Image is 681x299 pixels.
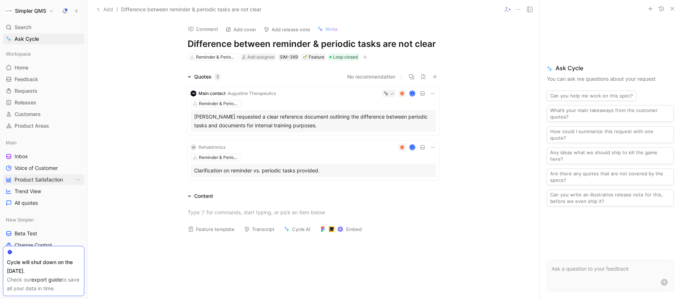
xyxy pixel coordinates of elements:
h1: Simpler QMS [15,8,46,14]
span: Home [15,64,28,71]
span: Voice of Customer [15,164,58,172]
span: Requests [15,87,37,95]
div: Main [3,137,84,148]
div: Rehabtronics [199,144,225,151]
img: 🌱 [303,55,307,59]
div: Cycle will shut down on the [DATE]. [7,258,80,275]
img: logo [191,91,196,96]
span: Customers [15,111,41,118]
a: Change Control [3,240,84,251]
button: Transcript [241,224,278,234]
a: Beta Test [3,228,84,239]
div: 2 [215,73,220,80]
div: Reminder & Periodic Tasks [196,53,237,61]
span: Feedback [15,76,38,83]
div: Content [194,192,213,200]
span: All quotes [15,199,38,207]
span: Product Areas [15,122,49,129]
span: Change Control [15,242,52,249]
span: Ask Cycle [547,64,674,72]
span: Inbox [15,153,28,160]
span: / [116,5,118,14]
button: How could I summarize this request with one quote? [547,126,674,143]
button: No recommendation [347,72,395,81]
button: Simpler QMSSimpler QMS [3,6,56,16]
button: Can you help me work on this spec? [547,91,636,101]
a: Product SatisfactionView actions [3,174,84,185]
button: Cycle AI [281,224,314,234]
div: Quotes2 [185,72,223,81]
button: Any ideas what we should ship to kill the game here? [547,147,674,164]
a: Customers [3,109,84,120]
button: Are there any quotes that are not covered by the specs? [547,168,674,185]
div: Quotes [194,72,220,81]
div: 🌱Feature [301,53,326,61]
span: New Simpler [6,216,34,223]
a: Releases [3,97,84,108]
button: View actions [74,176,81,183]
div: J [410,91,415,96]
div: M [191,144,196,150]
div: Clarification on reminder vs. periodic tasks provided. [194,166,433,175]
div: Reminder & Periodic Tasks [199,154,240,161]
div: MainInboxVoice of CustomerProduct SatisfactionView actionsTrend ViewAll quotes [3,137,84,208]
a: Voice of Customer [3,163,84,174]
button: Write [314,24,341,34]
div: Loop closed [328,53,359,61]
a: Requests [3,85,84,96]
a: Feedback [3,74,84,85]
div: SIM-369 [280,53,298,61]
div: Content [185,192,216,200]
div: Check our to save all your data in time. [7,275,80,293]
div: Feature [303,53,324,61]
span: Trend View [15,188,41,195]
button: Can you write an illustrative release note for this, before we even ship it? [547,190,674,206]
span: Write [325,26,338,32]
div: Workspace [3,48,84,59]
span: Workspace [6,50,31,57]
h1: Difference between reminder & periodic tasks are not clear [188,38,439,50]
button: Add release note [260,24,313,35]
button: Comment [185,24,221,34]
a: Inbox [3,151,84,162]
span: Ask Cycle [15,35,39,43]
a: All quotes [3,198,84,208]
span: Releases [15,99,36,106]
span: Beta Test [15,230,37,237]
div: J [410,145,415,150]
a: Trend View [3,186,84,197]
button: Feature template [185,224,238,234]
div: New Simpler [3,214,84,225]
button: Add cover [222,24,260,35]
span: Search [15,23,31,32]
p: You can ask me questions about your request [547,75,674,83]
button: Add [95,5,115,14]
a: Ask Cycle [3,33,84,44]
img: Simpler QMS [5,7,12,15]
span: Loop closed [333,53,358,61]
span: Add assignee [247,54,275,60]
span: Difference between reminder & periodic tasks are not clear [121,5,261,14]
a: export guide [31,276,62,283]
button: Embed [317,224,365,234]
span: Main [6,139,17,146]
div: [PERSON_NAME] requested a clear reference document outlining the difference between periodic task... [194,112,433,130]
div: Reminder & Periodic Tasks [199,100,240,107]
span: · Augustine Therapeutics [225,91,276,96]
span: Product Satisfaction [15,176,63,183]
a: Home [3,62,84,73]
div: Search [3,22,84,33]
span: Main contact [199,91,225,96]
a: Product Areas [3,120,84,131]
div: New SimplerBeta TestChange ControlTrainingNew Simpler - Addressed customer feedbackAll addressed ... [3,214,84,297]
button: What’s your main takeaways from the customer quotes? [547,105,674,122]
